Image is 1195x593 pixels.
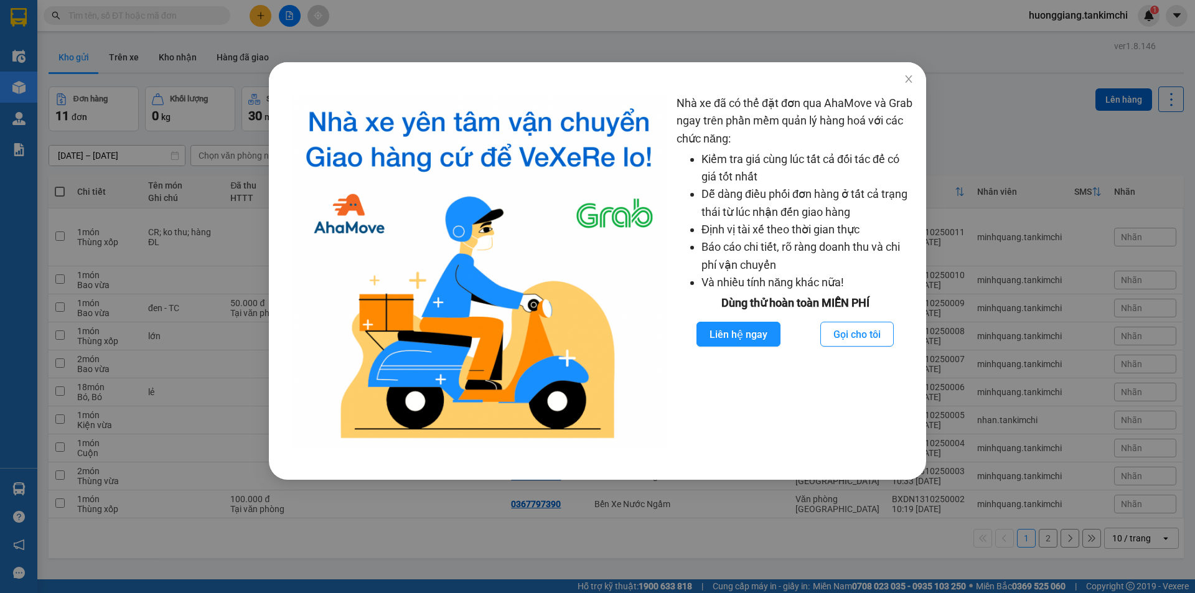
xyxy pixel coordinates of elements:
[891,62,926,97] button: Close
[701,185,914,221] li: Dễ dàng điều phối đơn hàng ở tất cả trạng thái từ lúc nhận đến giao hàng
[833,327,881,342] span: Gọi cho tôi
[701,274,914,291] li: Và nhiều tính năng khác nữa!
[710,327,767,342] span: Liên hệ ngay
[904,74,914,84] span: close
[696,322,780,347] button: Liên hệ ngay
[677,95,914,449] div: Nhà xe đã có thể đặt đơn qua AhaMove và Grab ngay trên phần mềm quản lý hàng hoá với các chức năng:
[701,238,914,274] li: Báo cáo chi tiết, rõ ràng doanh thu và chi phí vận chuyển
[701,151,914,186] li: Kiểm tra giá cùng lúc tất cả đối tác để có giá tốt nhất
[701,221,914,238] li: Định vị tài xế theo thời gian thực
[677,294,914,312] div: Dùng thử hoàn toàn MIỄN PHÍ
[820,322,894,347] button: Gọi cho tôi
[291,95,667,449] img: logo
